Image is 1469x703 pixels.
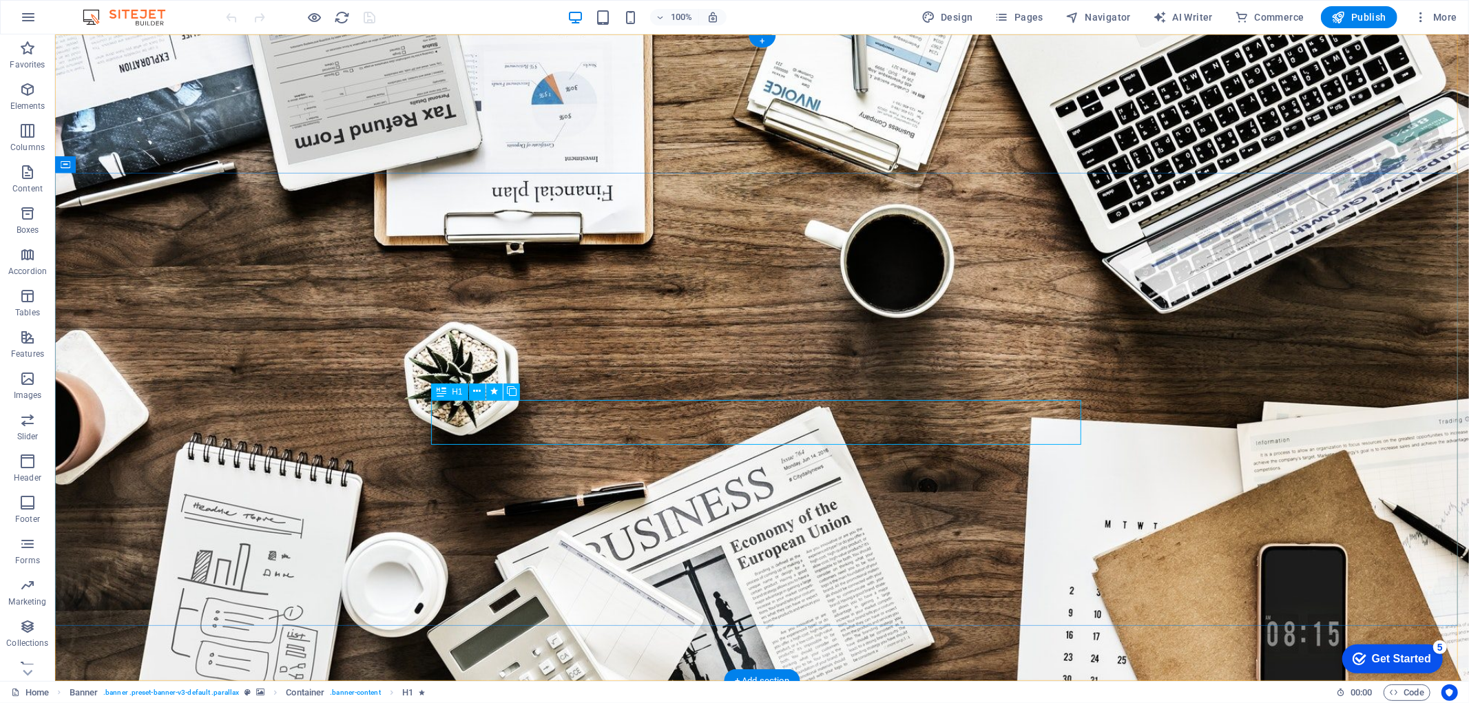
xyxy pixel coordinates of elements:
[1441,684,1458,701] button: Usercentrics
[1153,10,1213,24] span: AI Writer
[916,6,979,28] div: Design (Ctrl+Alt+Y)
[11,348,44,359] p: Features
[916,6,979,28] button: Design
[286,684,324,701] span: Click to select. Double-click to edit
[1065,10,1131,24] span: Navigator
[41,15,100,28] div: Get Started
[990,6,1049,28] button: Pages
[1229,6,1310,28] button: Commerce
[10,142,45,153] p: Columns
[330,684,380,701] span: . banner-content
[102,3,116,17] div: 5
[402,684,413,701] span: Click to select. Double-click to edit
[11,7,112,36] div: Get Started 5 items remaining, 0% complete
[921,10,973,24] span: Design
[10,101,45,112] p: Elements
[419,689,425,696] i: Element contains an animation
[17,224,39,235] p: Boxes
[707,11,719,23] i: On resize automatically adjust zoom level to fit chosen device.
[103,684,239,701] span: . banner .preset-banner-v3-default .parallax
[724,669,800,693] div: + Add section
[749,35,775,48] div: +
[70,684,98,701] span: Click to select. Double-click to edit
[15,307,40,318] p: Tables
[15,514,40,525] p: Footer
[1147,6,1218,28] button: AI Writer
[1390,684,1424,701] span: Code
[244,689,251,696] i: This element is a customizable preset
[1351,684,1372,701] span: 00 00
[11,684,49,701] a: Click to cancel selection. Double-click to open Pages
[1414,10,1457,24] span: More
[671,9,693,25] h6: 100%
[10,59,45,70] p: Favorites
[650,9,699,25] button: 100%
[8,266,47,277] p: Accordion
[334,9,351,25] button: reload
[452,388,462,396] span: H1
[14,390,42,401] p: Images
[1336,684,1373,701] h6: Session time
[79,9,183,25] img: Editor Logo
[1360,687,1362,697] span: :
[1321,6,1397,28] button: Publish
[335,10,351,25] i: Reload page
[12,183,43,194] p: Content
[15,555,40,566] p: Forms
[6,638,48,649] p: Collections
[256,689,264,696] i: This element contains a background
[306,9,323,25] button: Click here to leave preview mode and continue editing
[1408,6,1463,28] button: More
[8,596,46,607] p: Marketing
[1060,6,1136,28] button: Navigator
[70,684,426,701] nav: breadcrumb
[1235,10,1304,24] span: Commerce
[1384,684,1430,701] button: Code
[17,431,39,442] p: Slider
[14,472,41,483] p: Header
[995,10,1043,24] span: Pages
[1332,10,1386,24] span: Publish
